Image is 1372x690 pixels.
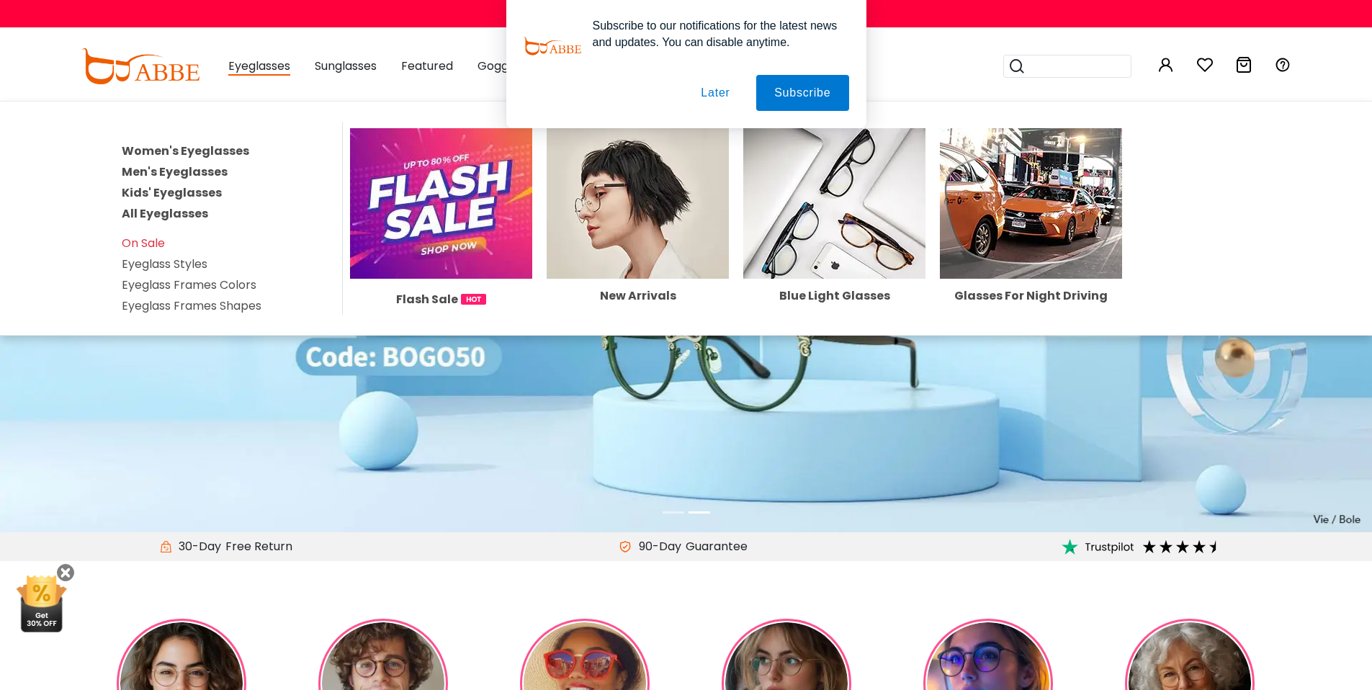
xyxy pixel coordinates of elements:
img: 1724998894317IetNH.gif [461,294,486,305]
a: Kids' Eyeglasses [122,184,222,201]
a: Women's Eyeglasses [122,143,249,159]
a: Eyeglass Styles [122,256,207,272]
a: Eyeglass Frames Colors [122,277,256,293]
a: Glasses For Night Driving [940,194,1122,302]
img: notification icon [524,17,581,75]
a: Flash Sale [350,194,532,308]
a: Men's Eyeglasses [122,163,228,180]
a: On Sale [122,235,165,251]
div: Subscribe to our notifications for the latest news and updates. You can disable anytime. [581,17,849,50]
a: New Arrivals [547,194,729,302]
img: mini welcome offer [14,575,68,632]
button: Subscribe [756,75,848,111]
img: Flash Sale [350,128,532,279]
a: Eyeglass Frames Shapes [122,297,261,314]
div: New Arrivals [547,290,729,302]
button: Later [683,75,748,111]
img: Blue Light Glasses [743,128,925,279]
span: Flash Sale [396,290,458,308]
div: Glasses For Night Driving [940,290,1122,302]
a: All Eyeglasses [122,205,208,222]
a: Blue Light Glasses [743,194,925,302]
div: Blue Light Glasses [743,290,925,302]
img: New Arrivals [547,128,729,279]
img: Glasses For Night Driving [940,128,1122,279]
